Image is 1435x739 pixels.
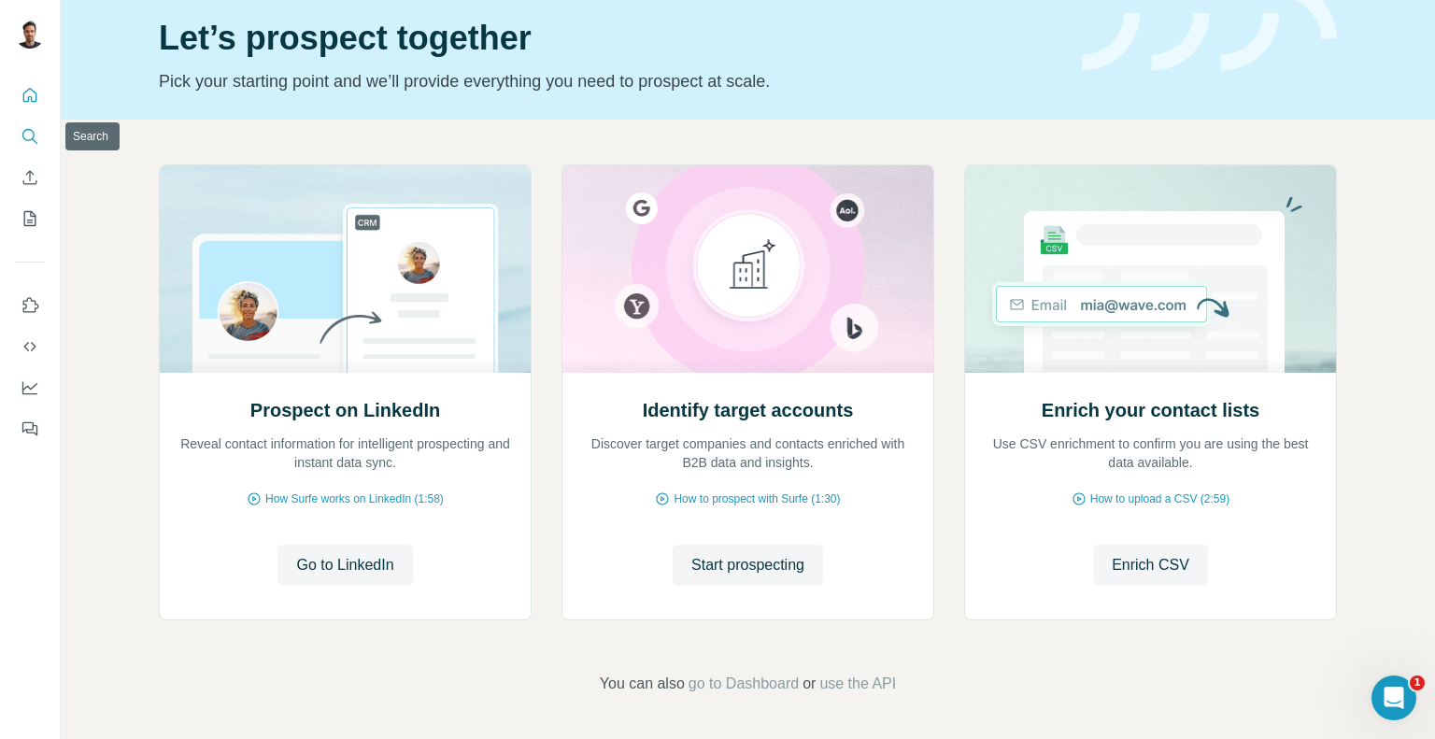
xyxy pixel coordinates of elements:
img: Prospect on LinkedIn [159,165,532,373]
button: go to Dashboard [689,673,799,695]
p: Discover target companies and contacts enriched with B2B data and insights. [581,434,915,472]
p: Pick your starting point and we’ll provide everything you need to prospect at scale. [159,68,1059,94]
iframe: Intercom live chat [1371,675,1416,720]
button: Dashboard [15,371,45,405]
button: My lists [15,202,45,235]
button: Feedback [15,412,45,446]
button: use the API [819,673,896,695]
span: or [803,673,816,695]
button: Start prospecting [673,545,823,586]
span: Go to LinkedIn [296,554,393,576]
button: Quick start [15,78,45,112]
span: How to prospect with Surfe (1:30) [674,490,840,507]
button: Go to LinkedIn [277,545,412,586]
button: Use Surfe API [15,330,45,363]
img: Avatar [15,19,45,49]
h2: Enrich your contact lists [1042,397,1259,423]
h1: Let’s prospect together [159,20,1059,57]
button: Enrich CSV [1093,545,1208,586]
button: Search [15,120,45,153]
span: Enrich CSV [1112,554,1189,576]
button: Use Surfe on LinkedIn [15,289,45,322]
h2: Identify target accounts [643,397,854,423]
p: Use CSV enrichment to confirm you are using the best data available. [984,434,1317,472]
p: Reveal contact information for intelligent prospecting and instant data sync. [178,434,512,472]
span: You can also [600,673,685,695]
span: How Surfe works on LinkedIn (1:58) [265,490,444,507]
span: Start prospecting [691,554,804,576]
h2: Prospect on LinkedIn [250,397,440,423]
img: Identify target accounts [561,165,934,373]
img: Enrich your contact lists [964,165,1337,373]
span: How to upload a CSV (2:59) [1090,490,1229,507]
button: Enrich CSV [15,161,45,194]
span: 1 [1410,675,1425,690]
